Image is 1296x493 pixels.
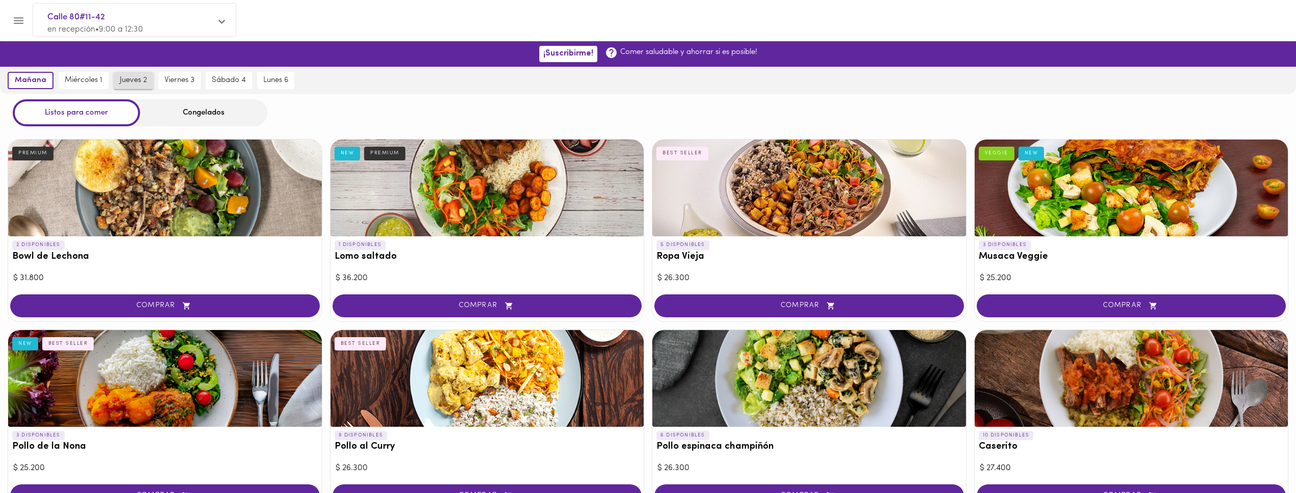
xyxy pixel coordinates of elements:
[47,11,211,24] span: Calle 80#11-42
[345,302,629,310] span: COMPRAR
[656,147,708,160] div: BEST SELLER
[1018,147,1044,160] div: NEW
[989,302,1274,310] span: COMPRAR
[263,76,288,85] span: lunes 6
[539,46,597,62] button: ¡Suscribirme!
[979,442,1284,452] h3: Caserito
[980,272,1283,284] div: $ 25.200
[333,294,642,317] button: COMPRAR
[10,294,320,317] button: COMPRAR
[12,442,318,452] h3: Pollo de la Nona
[65,76,102,85] span: miércoles 1
[47,25,143,34] span: en recepción • 9:00 a 12:30
[335,147,361,160] div: NEW
[979,147,1014,160] div: VEGGIE
[212,76,246,85] span: sábado 4
[657,462,961,474] div: $ 26.300
[335,431,388,440] p: 8 DISPONIBLES
[657,272,961,284] div: $ 26.300
[1237,434,1286,483] iframe: Messagebird Livechat Widget
[6,8,31,33] button: Menu
[656,252,962,262] h3: Ropa Vieja
[335,442,640,452] h3: Pollo al Curry
[12,252,318,262] h3: Bowl de Lechona
[620,47,757,58] p: Comer saludable y ahorrar si es posible!
[15,76,46,85] span: mañana
[335,337,387,350] div: BEST SELLER
[979,431,1034,440] p: 10 DISPONIBLES
[975,140,1288,236] div: Musaca Veggie
[13,99,140,126] div: Listos para comer
[652,330,966,427] div: Pollo espinaca champiñón
[543,49,593,59] span: ¡Suscribirme!
[364,147,405,160] div: PREMIUM
[336,272,639,284] div: $ 36.200
[977,294,1286,317] button: COMPRAR
[13,272,317,284] div: $ 31.800
[975,330,1288,427] div: Caserito
[335,252,640,262] h3: Lomo saltado
[654,294,964,317] button: COMPRAR
[59,72,108,89] button: miércoles 1
[336,462,639,474] div: $ 26.300
[8,140,322,236] div: Bowl de Lechona
[335,240,386,250] p: 1 DISPONIBLES
[12,240,65,250] p: 2 DISPONIBLES
[8,330,322,427] div: Pollo de la Nona
[164,76,195,85] span: viernes 3
[206,72,252,89] button: sábado 4
[120,76,147,85] span: jueves 2
[8,72,53,89] button: mañana
[12,337,38,350] div: NEW
[330,330,644,427] div: Pollo al Curry
[12,431,65,440] p: 3 DISPONIBLES
[330,140,644,236] div: Lomo saltado
[158,72,201,89] button: viernes 3
[114,72,153,89] button: jueves 2
[652,140,966,236] div: Ropa Vieja
[257,72,294,89] button: lunes 6
[42,337,94,350] div: BEST SELLER
[979,240,1031,250] p: 3 DISPONIBLES
[23,302,307,310] span: COMPRAR
[12,147,53,160] div: PREMIUM
[980,462,1283,474] div: $ 27.400
[656,431,709,440] p: 6 DISPONIBLES
[656,442,962,452] h3: Pollo espinaca champiñón
[656,240,709,250] p: 5 DISPONIBLES
[667,302,951,310] span: COMPRAR
[13,462,317,474] div: $ 25.200
[979,252,1284,262] h3: Musaca Veggie
[140,99,267,126] div: Congelados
